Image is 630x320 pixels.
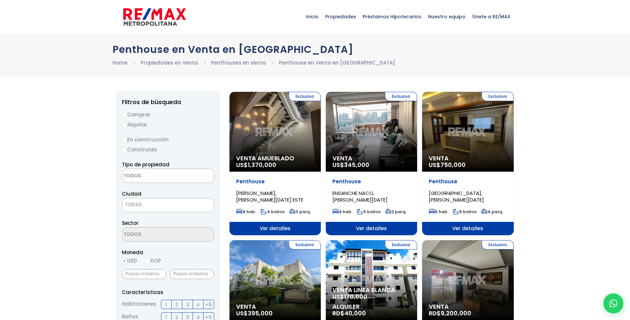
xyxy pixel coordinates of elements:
[122,137,127,143] input: En construcción
[344,161,369,169] span: 345,000
[122,110,214,119] label: Comprar
[229,92,321,235] a: Exclusiva Venta Amueblado US$1,370,000 Penthouse [PERSON_NAME], [PERSON_NAME][DATE] ESTE 4 hab. 4...
[332,190,388,203] span: ENSANCHE NACO, [PERSON_NAME][DATE]
[236,190,303,203] span: [PERSON_NAME], [PERSON_NAME][DATE] ESTE
[229,222,321,235] span: Ver detalles
[122,256,137,265] label: USD
[289,92,321,101] span: Exclusiva
[122,120,214,129] label: Alquilar
[145,258,150,264] input: DOP
[425,7,469,27] span: Nuestro equipo
[165,300,167,309] span: 1
[429,178,507,185] p: Penthouse
[122,122,127,128] input: Alquilar
[453,209,477,215] span: 5 baños
[332,161,369,169] span: US$
[469,7,514,27] span: Únete a RE/MAX
[429,155,507,162] span: Venta
[122,300,156,309] span: Habitaciones
[326,222,417,235] span: Ver detalles
[236,303,314,310] span: Venta
[122,248,214,256] span: Moneda
[248,161,276,169] span: 1,370,000
[122,200,214,209] span: TODAS
[481,209,503,215] span: 4 parq.
[122,220,138,227] span: Sector
[122,169,187,183] textarea: Search
[359,7,425,27] span: Préstamos Hipotecarios
[441,309,471,317] span: 9,200,000
[122,112,127,118] input: Comprar
[122,258,127,264] input: USD
[205,300,212,309] span: +5
[332,309,366,317] span: RD$
[332,287,410,293] span: Venta Linea Blanca
[236,178,314,185] p: Penthouse
[422,92,513,235] a: Exclusiva Venta US$750,000 Penthouse [GEOGRAPHIC_DATA], [PERSON_NAME][DATE] 5 hab. 5 baños 4 parq...
[125,201,142,208] span: TODAS
[289,209,311,215] span: 3 parq.
[261,209,285,215] span: 4 baños
[429,190,484,203] span: [GEOGRAPHIC_DATA], [PERSON_NAME][DATE]
[122,161,169,168] span: Tipo de propiedad
[440,161,466,169] span: 750,000
[326,92,417,235] a: Exclusiva Venta US$345,000 Penthouse ENSANCHE NACO, [PERSON_NAME][DATE] 4 hab. 5 baños 2 parq. Ve...
[322,7,359,27] span: Propiedades
[122,190,141,197] span: Ciudad
[357,209,381,215] span: 5 baños
[122,228,187,242] textarea: Search
[422,222,513,235] span: Ver detalles
[482,92,514,101] span: Exclusiva
[236,161,276,169] span: US$
[344,292,367,301] span: 170,000
[113,59,128,66] a: Home
[145,256,161,265] label: DOP
[344,309,366,317] span: 40,000
[332,209,352,215] span: 4 hab.
[289,240,321,249] span: Exclusiva
[332,303,410,310] span: Alquiler
[279,59,395,67] li: Penthouse en Venta en [GEOGRAPHIC_DATA]
[186,300,189,309] span: 3
[122,288,214,296] p: Características
[429,309,471,317] span: RD$
[211,59,266,66] a: Penthouses en Venta
[385,92,417,101] span: Exclusiva
[429,303,507,310] span: Venta
[248,309,273,317] span: 395,000
[122,198,214,212] span: TODAS
[122,99,214,105] h2: Filtros de búsqueda
[122,145,214,154] label: Construida
[385,240,417,249] span: Exclusiva
[385,209,406,215] span: 2 parq.
[175,300,178,309] span: 2
[123,7,186,27] img: remax-metropolitana-logo
[332,155,410,162] span: Venta
[122,147,127,153] input: Construida
[122,269,166,279] input: Precio mínimo
[236,209,256,215] span: 4 hab.
[140,59,198,66] a: Propiedades en Venta
[429,209,448,215] span: 5 hab.
[482,240,514,249] span: Exclusiva
[113,44,518,55] h1: Penthouse en Venta en [GEOGRAPHIC_DATA]
[429,161,466,169] span: US$
[196,300,200,309] span: 4
[332,292,367,301] span: US$
[303,7,322,27] span: Inicio
[170,269,214,279] input: Precio máximo
[122,135,214,144] label: En construcción
[332,178,410,185] p: Penthouse
[236,309,273,317] span: US$
[236,155,314,162] span: Venta Amueblado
